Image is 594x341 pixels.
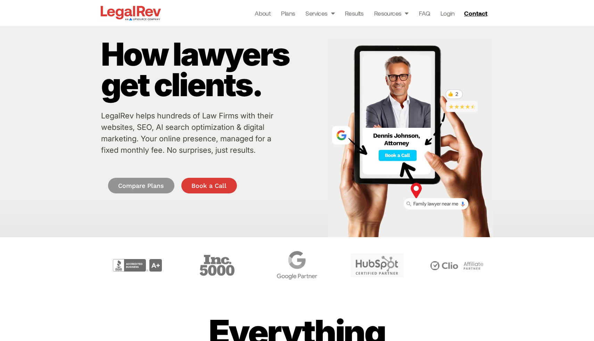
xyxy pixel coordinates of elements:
div: Carousel [99,248,495,283]
span: Compare Plans [118,183,164,189]
div: 6 / 6 [419,248,495,283]
div: 4 / 6 [259,248,335,283]
span: Contact [464,10,487,16]
a: Compare Plans [108,178,174,193]
div: 5 / 6 [339,248,415,283]
a: Plans [281,8,295,18]
a: Contact [461,8,492,19]
a: Results [345,8,364,18]
a: Login [440,8,454,18]
p: How lawyers get clients. [101,39,325,100]
a: LegalRev helps hundreds of Law Firms with their websites, SEO, AI search optimization & digital m... [101,111,273,155]
a: Services [305,8,335,18]
a: FAQ [419,8,430,18]
a: Resources [374,8,409,18]
a: Book a Call [181,178,237,193]
div: 3 / 6 [179,248,255,283]
nav: Menu [255,8,454,18]
div: 2 / 6 [99,248,175,283]
span: Book a Call [191,183,226,189]
a: About [255,8,271,18]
